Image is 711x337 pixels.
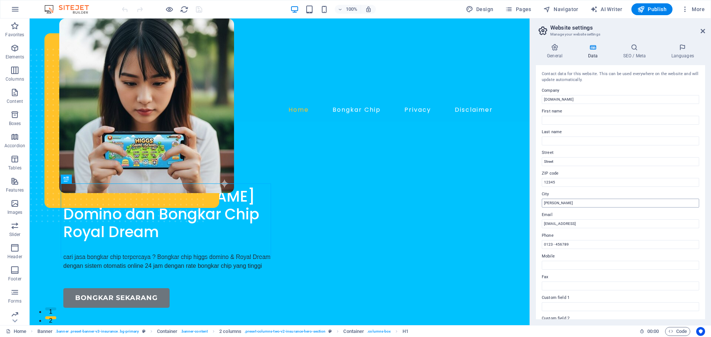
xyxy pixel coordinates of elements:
span: Code [668,327,687,336]
h4: General [536,44,577,59]
span: : [652,328,654,334]
button: Navigator [540,3,581,15]
p: Accordion [4,143,25,149]
label: First name [542,107,699,116]
span: . columns-box [367,327,391,336]
button: reload [180,5,188,14]
label: Street [542,148,699,157]
span: Click to select. Double-click to edit [37,327,53,336]
p: Header [7,254,22,260]
label: Mobile [542,252,699,261]
p: Footer [8,276,21,282]
img: Editor Logo [43,5,98,14]
label: Custom field 1 [542,293,699,302]
h2: Website settings [550,24,705,31]
span: Publish [637,6,667,13]
p: Favorites [5,32,24,38]
i: This element is a customizable preset [328,329,332,333]
span: . preset-columns-two-v2-insurance-hero-section [244,327,326,336]
label: Phone [542,231,699,240]
h6: Session time [640,327,659,336]
span: Click to select. Double-click to edit [403,327,408,336]
span: . banner-content [181,327,208,336]
span: Design [466,6,494,13]
h6: 100% [346,5,358,14]
label: Fax [542,273,699,282]
button: Pages [502,3,534,15]
button: 1 [16,289,27,292]
label: Custom field 2 [542,314,699,323]
span: Navigator [543,6,578,13]
i: Reload page [180,5,188,14]
button: AI Writer [587,3,625,15]
span: More [681,6,705,13]
label: City [542,190,699,199]
span: 00 00 [647,327,659,336]
p: Features [6,187,24,193]
h4: Data [577,44,612,59]
button: Click here to leave preview mode and continue editing [165,5,174,14]
a: Click to cancel selection. Double-click to open Pages [6,327,26,336]
i: On resize automatically adjust zoom level to fit chosen device. [365,6,372,13]
button: 2 [16,298,27,301]
span: Click to select. Double-click to edit [219,327,241,336]
p: Slider [9,232,21,237]
label: Last name [542,128,699,137]
button: Publish [631,3,672,15]
p: Images [7,209,23,215]
button: More [678,3,708,15]
label: ZIP code [542,169,699,178]
div: Design (Ctrl+Alt+Y) [463,3,497,15]
i: This element is a customizable preset [142,329,146,333]
button: 100% [335,5,361,14]
h3: Manage your website settings [550,31,690,38]
span: Click to select. Double-click to edit [343,327,364,336]
p: Elements [6,54,24,60]
button: Design [463,3,497,15]
span: Pages [505,6,531,13]
label: Company [542,86,699,95]
span: Click to select. Double-click to edit [157,327,178,336]
p: Boxes [9,121,21,127]
h4: SEO / Meta [612,44,660,59]
nav: breadcrumb [37,327,408,336]
div: Contact data for this website. This can be used everywhere on the website and will update automat... [542,71,699,83]
button: Usercentrics [696,327,705,336]
span: . banner .preset-banner-v3-insurance .bg-primary [56,327,139,336]
span: AI Writer [590,6,622,13]
p: Tables [8,165,21,171]
p: Columns [6,76,24,82]
h4: Languages [660,44,705,59]
label: Email [542,210,699,219]
p: Forms [8,298,21,304]
p: Content [7,98,23,104]
button: Code [665,327,690,336]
